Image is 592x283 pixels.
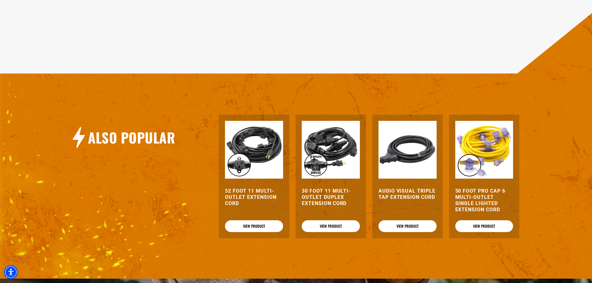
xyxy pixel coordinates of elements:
[379,188,437,200] a: Audio Visual Triple Tap Extension Cord
[302,220,360,232] a: View Product
[302,121,360,179] img: black
[302,188,360,207] a: 30 Foot 11 Multi-Outlet Duplex Extension Cord
[225,121,283,179] img: black
[379,220,437,232] a: View Product
[455,188,513,213] a: 50 Foot Pro Cap 6 Multi-Outlet Single Lighted Extension Cord
[225,220,283,232] a: View Product
[455,121,513,179] img: yellow
[225,188,283,207] a: 52 Foot 11 Multi-Outlet Extension Cord
[88,129,175,146] h2: Also Popular
[4,265,18,279] div: Accessibility Menu
[455,220,513,232] a: View Product
[379,121,437,179] img: black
